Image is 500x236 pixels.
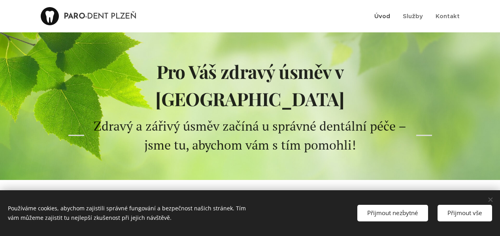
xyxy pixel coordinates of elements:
[438,205,492,221] button: Přijmout vše
[155,59,344,111] strong: Pro Váš zdravý úsměv v [GEOGRAPHIC_DATA]
[372,6,460,26] ul: Menu
[436,12,460,20] span: Kontakt
[447,209,482,217] span: Přijmout vše
[94,118,406,153] span: Zdravý a zářivý úsměv začíná u správné dentální péče – jsme tu, abychom vám s tím pomohli!
[367,209,418,217] span: Přijmout nezbytné
[403,12,423,20] span: Služby
[8,198,274,228] div: Používáme cookies, abychom zajistili správné fungování a bezpečnost našich stránek. Tím vám můžem...
[357,205,428,221] button: Přijmout nezbytné
[374,12,390,20] span: Úvod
